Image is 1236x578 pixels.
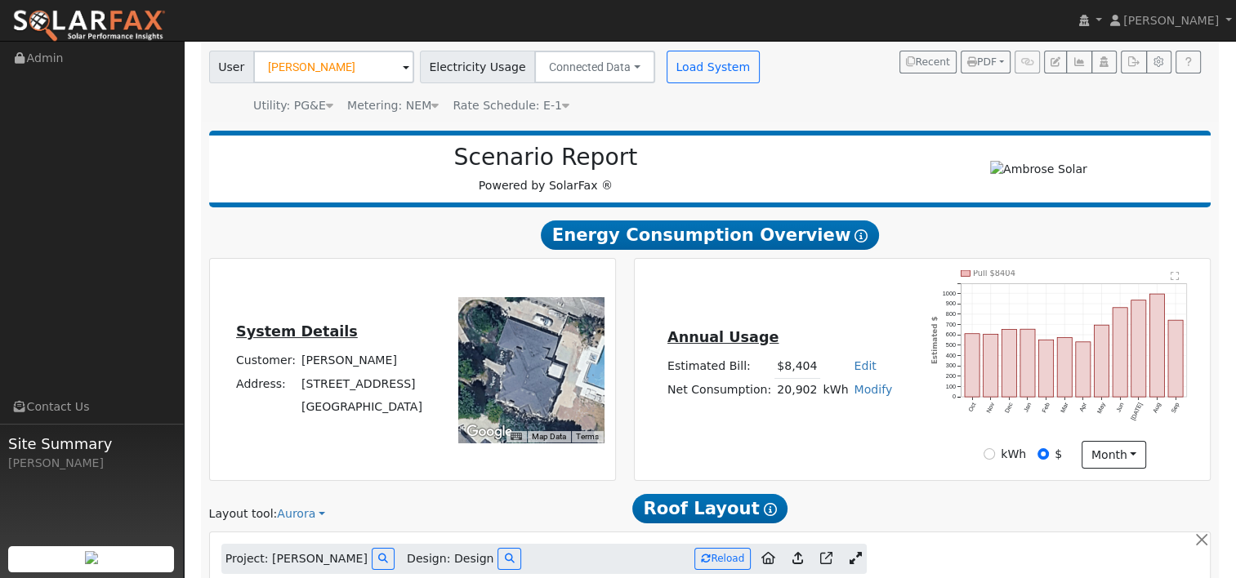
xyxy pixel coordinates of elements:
i: Show Help [764,503,777,516]
rect: onclick="" [1057,337,1072,397]
text: 200 [945,372,955,380]
text: Jun [1114,402,1125,413]
text: 800 [945,310,955,318]
text: Apr [1078,401,1088,413]
button: Edit User [1044,51,1067,73]
img: SolarFax [12,9,166,43]
text:  [1171,271,1180,281]
button: Settings [1146,51,1171,73]
td: kWh [820,378,851,402]
text: May [1095,402,1107,416]
input: $ [1037,448,1049,460]
span: PDF [967,56,997,68]
a: Help Link [1176,51,1201,73]
rect: onclick="" [983,334,997,397]
text: 600 [945,331,955,339]
button: Map Data [532,431,566,442]
td: Address: [233,372,298,395]
button: Login As [1091,51,1117,73]
text: Sep [1170,402,1181,415]
td: [PERSON_NAME] [298,349,425,372]
td: Customer: [233,349,298,372]
rect: onclick="" [1131,300,1146,398]
span: Site Summary [8,433,175,455]
img: Google [462,421,516,442]
h2: Scenario Report [225,144,866,171]
text: 100 [945,383,955,390]
a: Upload consumption to Aurora project [786,546,810,572]
text: 1000 [942,290,955,297]
div: Metering: NEM [347,97,439,114]
button: PDF [961,51,1011,73]
a: Open in Aurora [814,546,839,572]
text: 500 [945,341,955,349]
text: Estimated $ [930,317,939,365]
rect: onclick="" [1149,294,1164,397]
text: 700 [945,321,955,328]
label: kWh [1001,446,1026,463]
rect: onclick="" [1002,330,1016,398]
span: Layout tool: [209,507,278,520]
text: Mar [1059,401,1070,414]
text: [DATE] [1129,402,1144,422]
input: kWh [984,448,995,460]
i: Show Help [854,229,868,242]
u: Annual Usage [667,329,779,345]
rect: onclick="" [1168,320,1183,397]
a: Edit [854,359,876,372]
span: Project: [PERSON_NAME] [225,550,368,567]
a: Expand Aurora window [843,547,867,571]
rect: onclick="" [1113,308,1127,398]
u: System Details [236,323,358,340]
button: Reload [694,548,751,570]
td: $8,404 [774,354,820,378]
text: Nov [984,402,996,415]
td: [STREET_ADDRESS] [298,372,425,395]
text: Pull $8404 [973,269,1015,278]
rect: onclick="" [1094,325,1109,397]
div: Powered by SolarFax ® [217,144,875,194]
img: retrieve [85,551,98,564]
button: Export Interval Data [1121,51,1146,73]
label: $ [1055,446,1062,463]
text: Dec [1003,402,1015,415]
td: 20,902 [774,378,820,402]
td: [GEOGRAPHIC_DATA] [298,395,425,418]
button: Connected Data [534,51,655,83]
text: 400 [945,352,955,359]
div: [PERSON_NAME] [8,455,175,472]
td: Net Consumption: [664,378,774,402]
button: Multi-Series Graph [1066,51,1091,73]
span: [PERSON_NAME] [1123,14,1219,27]
button: Keyboard shortcuts [511,431,522,442]
a: Aurora [277,505,325,522]
text: Aug [1151,402,1162,415]
rect: onclick="" [965,334,979,398]
span: Roof Layout [632,494,788,523]
span: Alias: E1 [453,99,569,112]
text: 300 [945,362,955,370]
button: Load System [667,51,760,83]
button: month [1082,441,1146,469]
a: Terms (opens in new tab) [576,432,599,441]
rect: onclick="" [1038,340,1053,397]
span: Design: Design [407,550,493,567]
a: Aurora to Home [755,546,782,572]
div: Utility: PG&E [253,97,333,114]
a: Modify [854,383,892,396]
input: Select a User [253,51,414,83]
text: 0 [952,393,955,401]
rect: onclick="" [1020,329,1035,397]
text: 900 [945,300,955,307]
span: Electricity Usage [420,51,535,83]
img: Ambrose Solar [990,161,1087,178]
button: Recent [899,51,957,73]
rect: onclick="" [1076,342,1091,397]
span: User [209,51,254,83]
text: Oct [966,402,977,413]
td: Estimated Bill: [664,354,774,378]
span: Energy Consumption Overview [541,220,879,250]
text: Feb [1040,402,1051,414]
text: Jan [1022,402,1033,413]
a: Open this area in Google Maps (opens a new window) [462,421,516,442]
